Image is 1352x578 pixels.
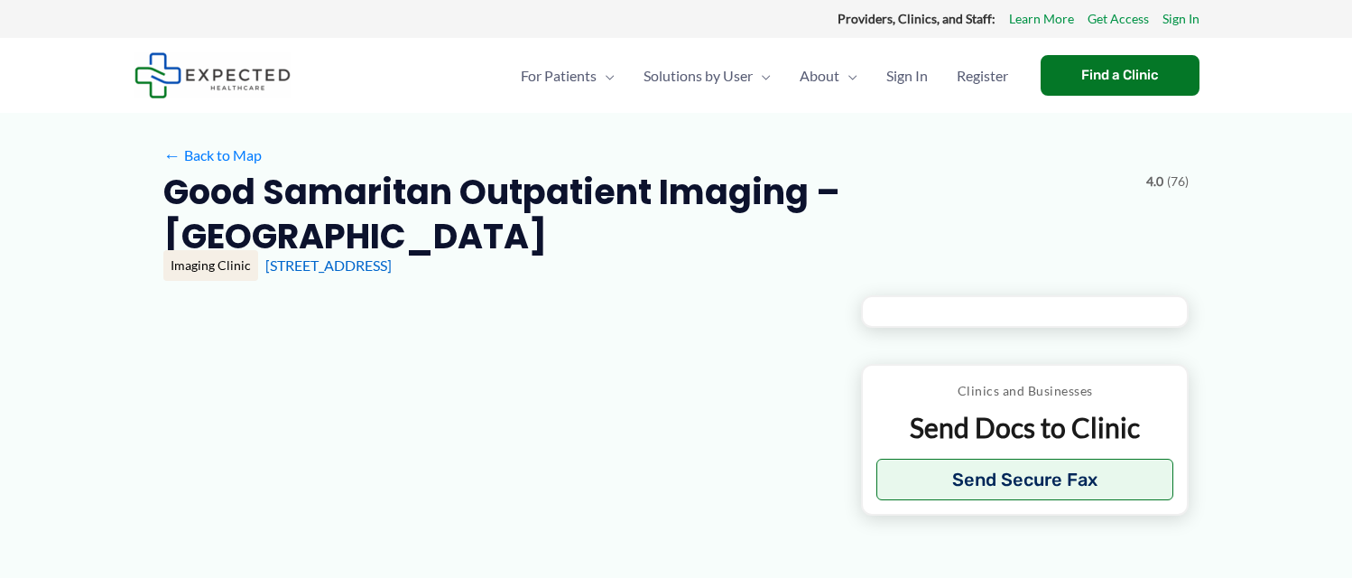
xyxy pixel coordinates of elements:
span: Solutions by User [644,44,753,107]
div: Imaging Clinic [163,250,258,281]
a: For PatientsMenu Toggle [506,44,629,107]
p: Clinics and Businesses [876,379,1173,403]
span: For Patients [521,44,597,107]
span: Sign In [886,44,928,107]
strong: Providers, Clinics, and Staff: [838,11,995,26]
span: ← [163,146,181,163]
a: Get Access [1088,7,1149,31]
a: AboutMenu Toggle [785,44,872,107]
nav: Primary Site Navigation [506,44,1023,107]
span: Menu Toggle [839,44,857,107]
a: Sign In [1162,7,1199,31]
a: Sign In [872,44,942,107]
span: 4.0 [1146,170,1163,193]
span: About [800,44,839,107]
span: Register [957,44,1008,107]
a: [STREET_ADDRESS] [265,256,392,274]
span: Menu Toggle [597,44,615,107]
a: ←Back to Map [163,142,262,169]
p: Send Docs to Clinic [876,410,1173,445]
img: Expected Healthcare Logo - side, dark font, small [134,52,291,98]
span: Menu Toggle [753,44,771,107]
a: Learn More [1009,7,1074,31]
button: Send Secure Fax [876,459,1173,500]
span: (76) [1167,170,1189,193]
a: Find a Clinic [1041,55,1199,96]
h2: Good Samaritan Outpatient Imaging – [GEOGRAPHIC_DATA] [163,170,1132,259]
a: Solutions by UserMenu Toggle [629,44,785,107]
a: Register [942,44,1023,107]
